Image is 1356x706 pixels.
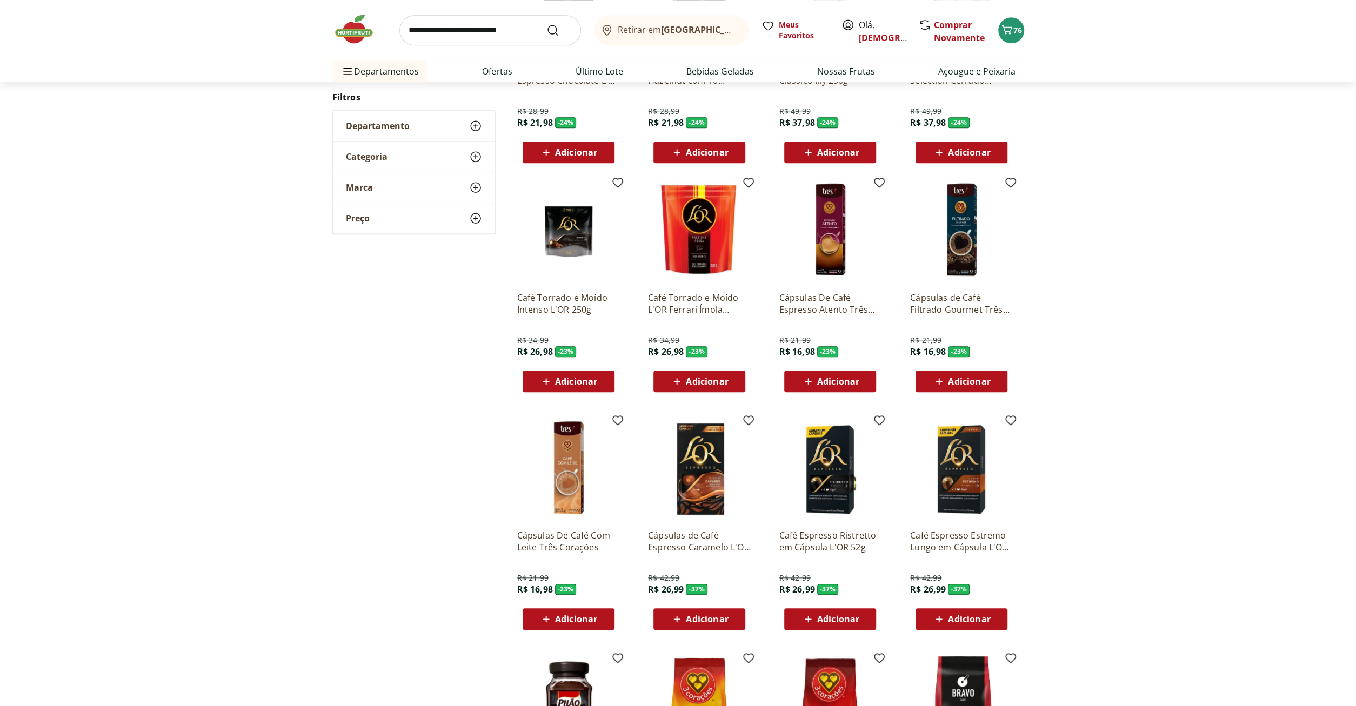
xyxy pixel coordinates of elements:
img: Hortifruti [332,13,386,45]
span: - 23 % [555,584,577,595]
span: Adicionar [686,377,728,386]
a: Café Espresso Ristretto em Cápsula L'OR 52g [779,529,881,553]
span: R$ 34,99 [648,335,679,346]
span: R$ 26,98 [517,346,553,358]
span: R$ 28,99 [648,106,679,117]
span: R$ 42,99 [779,573,810,583]
button: Categoria [333,142,495,172]
button: Adicionar [784,142,876,163]
span: - 24 % [555,117,577,128]
a: Açougue e Peixaria [938,65,1016,78]
span: - 37 % [817,584,839,595]
span: 76 [1013,25,1022,35]
button: Adicionar [916,608,1007,630]
span: - 23 % [686,346,707,357]
img: Café Torrado e Moído L'OR Ferrari Ímola Ristretto 250g [648,180,751,283]
span: Departamento [346,120,410,131]
span: R$ 21,98 [517,117,553,129]
a: Cápsulas de Café Filtrado Gourmet Três Corações 8 unidades [910,292,1013,315]
span: - 23 % [555,346,577,357]
button: Adicionar [523,608,614,630]
a: Café Torrado e Moído Intenso L'OR 250g [517,292,620,315]
a: Cápsulas De Café Com Leite Três Corações [517,529,620,553]
span: - 24 % [948,117,970,128]
img: Cápsulas De Café Espresso Atento Três Corações [779,180,881,283]
a: Cápsulas de Café Espresso Caramelo L'OR 52g [648,529,751,553]
button: Adicionar [653,608,745,630]
span: R$ 37,98 [779,117,814,129]
span: Adicionar [948,377,990,386]
button: Submit Search [546,24,572,37]
span: Adicionar [817,148,859,157]
h2: Filtros [332,86,496,108]
button: Carrinho [998,17,1024,43]
a: Bebidas Geladas [686,65,754,78]
button: Adicionar [916,142,1007,163]
span: Adicionar [555,377,597,386]
span: R$ 49,99 [779,106,810,117]
b: [GEOGRAPHIC_DATA]/[GEOGRAPHIC_DATA] [661,24,843,36]
span: Adicionar [817,615,859,623]
img: Cápsulas de Café Filtrado Gourmet Três Corações 8 unidades [910,180,1013,283]
span: Categoria [346,151,388,162]
span: R$ 21,99 [779,335,810,346]
a: Ofertas [482,65,512,78]
button: Marca [333,172,495,203]
button: Adicionar [653,142,745,163]
span: R$ 21,99 [517,573,549,583]
span: R$ 16,98 [779,346,814,358]
button: Adicionar [653,371,745,392]
button: Departamento [333,111,495,141]
span: Departamentos [341,58,419,84]
button: Retirar em[GEOGRAPHIC_DATA]/[GEOGRAPHIC_DATA] [594,15,749,45]
span: R$ 26,99 [779,583,814,595]
a: Comprar Novamente [934,19,985,44]
span: Meus Favoritos [779,19,829,41]
span: Marca [346,182,373,193]
span: R$ 26,99 [910,583,946,595]
a: Nossas Frutas [817,65,875,78]
span: Adicionar [817,377,859,386]
span: - 24 % [817,117,839,128]
span: Adicionar [555,148,597,157]
a: Último Lote [576,65,623,78]
span: R$ 16,98 [517,583,553,595]
a: Cápsulas De Café Espresso Atento Três Corações [779,292,881,315]
span: Adicionar [948,148,990,157]
a: Café Espresso Estremo Lungo em Cápsula L'OR 52g [910,529,1013,553]
a: Café Torrado e Moído L'OR Ferrari Ímola Ristretto 250g [648,292,751,315]
span: R$ 26,99 [648,583,684,595]
span: - 37 % [948,584,970,595]
button: Adicionar [523,371,614,392]
img: Café Torrado e Moído Intenso L'OR 250g [517,180,620,283]
a: [DEMOGRAPHIC_DATA] [859,32,956,44]
img: Cápsulas de Café Espresso Caramelo L'OR 52g [648,418,751,521]
button: Menu [341,58,354,84]
span: - 24 % [686,117,707,128]
span: R$ 21,99 [910,335,941,346]
button: Adicionar [916,371,1007,392]
span: Olá, [859,18,907,44]
span: Adicionar [948,615,990,623]
span: - 37 % [686,584,707,595]
span: R$ 16,98 [910,346,946,358]
span: Adicionar [555,615,597,623]
span: R$ 26,98 [648,346,684,358]
span: Retirar em [618,25,737,35]
span: R$ 42,99 [648,573,679,583]
img: Cápsulas De Café Com Leite Três Corações [517,418,620,521]
span: - 23 % [948,346,970,357]
img: Café Espresso Ristretto em Cápsula L'OR 52g [779,418,881,521]
a: Meus Favoritos [762,19,829,41]
span: Adicionar [686,615,728,623]
img: Café Espresso Estremo Lungo em Cápsula L'OR 52g [910,418,1013,521]
span: R$ 28,99 [517,106,549,117]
